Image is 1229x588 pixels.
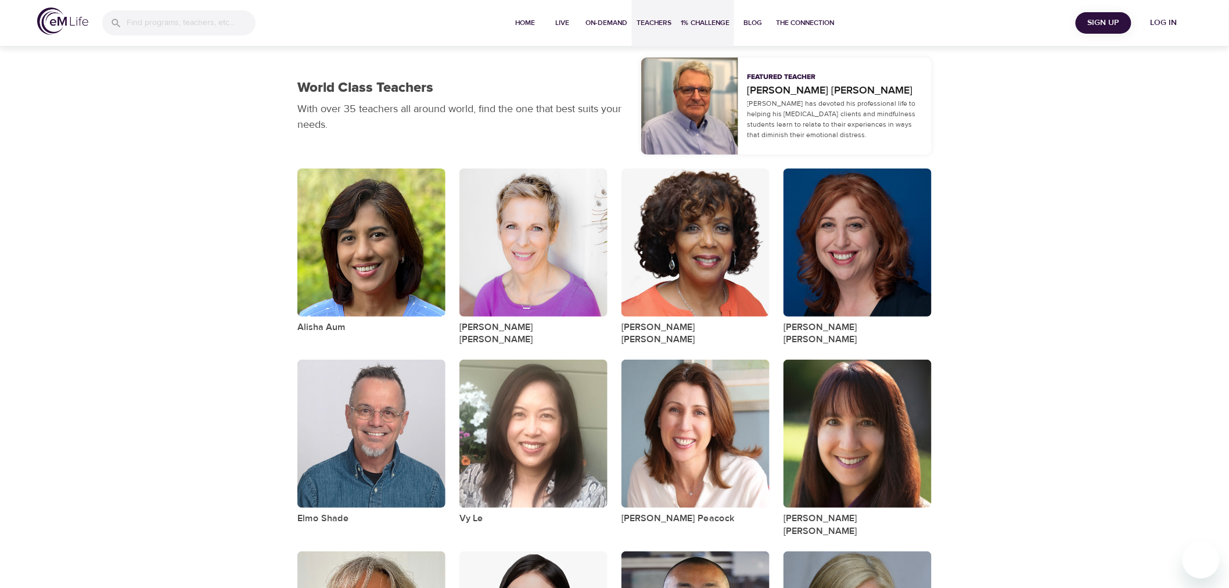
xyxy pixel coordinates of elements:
a: [PERSON_NAME] [PERSON_NAME] [748,83,922,98]
span: Live [548,17,576,29]
h1: World Class Teachers [297,80,433,96]
span: Home [511,17,539,29]
a: Vy Le [459,512,483,525]
input: Find programs, teachers, etc... [127,10,256,35]
a: Elmo Shade [297,512,349,525]
p: With over 35 teachers all around world, find the one that best suits your needs. [297,101,627,132]
a: [PERSON_NAME] Peacock [621,512,734,525]
a: [PERSON_NAME] [PERSON_NAME] [784,321,932,346]
a: [PERSON_NAME] [PERSON_NAME] [459,321,608,346]
a: [PERSON_NAME] [PERSON_NAME] [621,321,770,346]
button: Log in [1136,12,1192,34]
span: Sign Up [1080,16,1127,30]
button: Sign Up [1076,12,1131,34]
span: On-Demand [585,17,627,29]
span: 1% Challenge [681,17,730,29]
span: Teachers [637,17,671,29]
iframe: Button to launch messaging window [1183,542,1220,579]
p: [PERSON_NAME] has devoted his professional life to helping his [MEDICAL_DATA] clients and mindful... [748,98,922,140]
span: Log in [1141,16,1187,30]
p: Featured Teacher [748,72,816,83]
a: Alisha Aum [297,321,346,334]
img: logo [37,8,88,35]
span: Blog [739,17,767,29]
a: [PERSON_NAME] [PERSON_NAME] [784,512,932,537]
span: The Connection [776,17,834,29]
